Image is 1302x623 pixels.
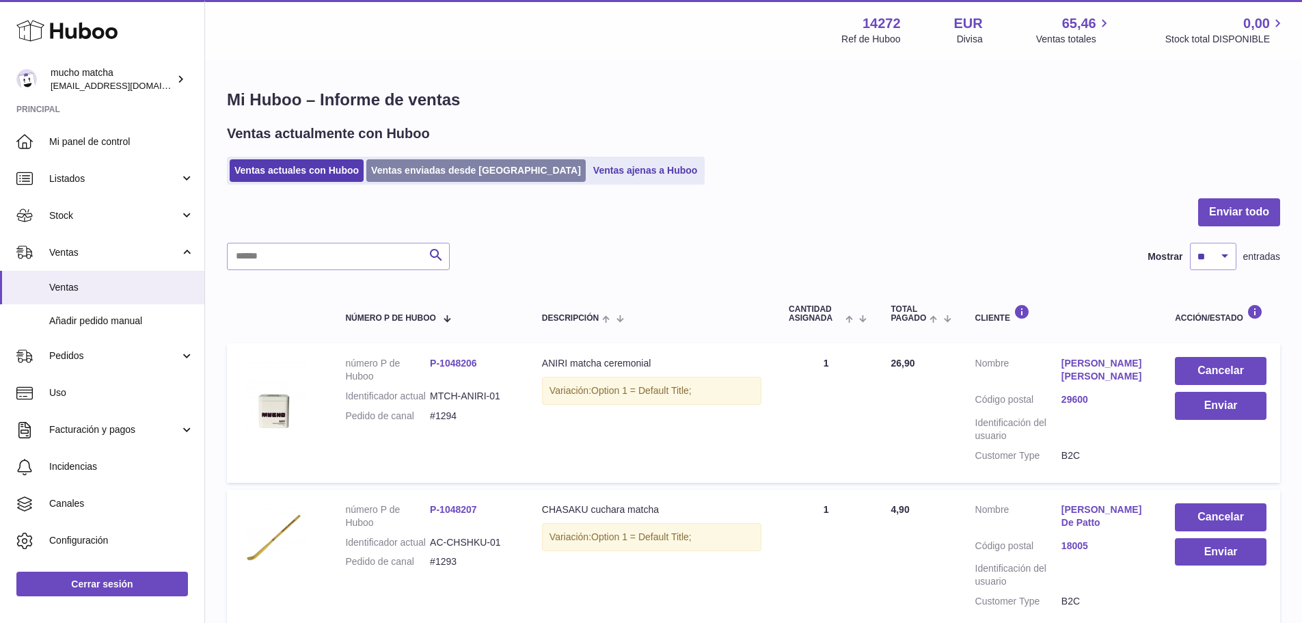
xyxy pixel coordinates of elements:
span: entradas [1243,250,1280,263]
dt: Customer Type [975,449,1061,462]
img: internalAdmin-14272@internal.huboo.com [16,69,37,90]
span: Total pagado [891,305,926,323]
a: 65,46 Ventas totales [1036,14,1112,46]
div: Divisa [957,33,983,46]
strong: EUR [954,14,983,33]
dt: Pedido de canal [345,410,430,423]
span: 4,90 [891,504,909,515]
img: 142721756460807.jpeg [241,503,309,572]
span: Stock total DISPONIBLE [1165,33,1286,46]
span: Ventas totales [1036,33,1112,46]
div: Cliente [975,304,1148,323]
div: ANIRI matcha ceremonial [542,357,761,370]
dt: Identificación del usuario [975,562,1061,588]
a: [PERSON_NAME] [PERSON_NAME] [1061,357,1148,383]
dt: Identificador actual [345,536,430,549]
dt: Customer Type [975,595,1061,608]
dd: B2C [1061,449,1148,462]
div: Acción/Estado [1175,304,1266,323]
a: Ventas actuales con Huboo [230,159,364,182]
span: Descripción [542,314,599,323]
strong: 14272 [863,14,901,33]
div: Variación: [542,377,761,405]
dt: Nombre [975,503,1061,533]
h2: Ventas actualmente con Huboo [227,124,430,143]
div: mucho matcha [51,66,174,92]
h1: Mi Huboo – Informe de ventas [227,89,1280,111]
span: Cantidad ASIGNADA [789,305,842,323]
a: 29600 [1061,393,1148,406]
span: número P de Huboo [345,314,435,323]
img: 142721756460825.jpeg [241,357,309,448]
span: Stock [49,209,180,222]
a: 0,00 Stock total DISPONIBLE [1165,14,1286,46]
span: Pedidos [49,349,180,362]
span: 65,46 [1062,14,1096,33]
span: Mi panel de control [49,135,194,148]
dt: Nombre [975,357,1061,386]
div: Ref de Huboo [841,33,900,46]
span: Option 1 = Default Title; [591,531,692,542]
dd: AC-CHSHKU-01 [430,536,515,549]
span: Ventas [49,281,194,294]
dd: #1294 [430,410,515,423]
dt: Identificador actual [345,390,430,403]
a: Cerrar sesión [16,572,188,596]
a: P-1048206 [430,358,477,369]
span: Añadir pedido manual [49,315,194,328]
span: Configuración [49,534,194,547]
a: P-1048207 [430,504,477,515]
span: Listados [49,172,180,185]
button: Enviar [1175,392,1266,420]
span: Option 1 = Default Title; [591,385,692,396]
span: Ventas [49,246,180,259]
a: 18005 [1061,540,1148,553]
label: Mostrar [1148,250,1182,263]
td: 1 [775,343,877,482]
span: Uso [49,386,194,399]
span: Incidencias [49,460,194,473]
a: [PERSON_NAME] De Patto [1061,503,1148,529]
span: 26,90 [891,358,914,369]
dt: Código postal [975,540,1061,556]
div: Variación: [542,523,761,551]
dd: B2C [1061,595,1148,608]
span: [EMAIL_ADDRESS][DOMAIN_NAME] [51,80,201,91]
span: Facturación y pagos [49,423,180,436]
div: CHASAKU cuchara matcha [542,503,761,516]
a: Ventas enviadas desde [GEOGRAPHIC_DATA] [366,159,586,182]
span: Canales [49,497,194,510]
dt: Pedido de canal [345,555,430,568]
span: 0,00 [1243,14,1270,33]
button: Enviar todo [1198,198,1280,226]
a: Ventas ajenas a Huboo [588,159,703,182]
dt: Identificación del usuario [975,416,1061,442]
dd: MTCH-ANIRI-01 [430,390,515,403]
button: Enviar [1175,538,1266,566]
button: Cancelar [1175,503,1266,531]
dt: número P de Huboo [345,357,430,383]
dt: número P de Huboo [345,503,430,529]
button: Cancelar [1175,357,1266,385]
dd: #1293 [430,555,515,568]
dt: Código postal [975,393,1061,410]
